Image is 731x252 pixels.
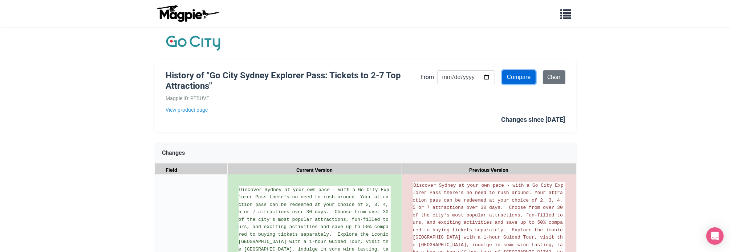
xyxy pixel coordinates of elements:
a: Clear [543,70,565,84]
div: Open Intercom Messenger [706,227,724,245]
label: From [421,73,434,82]
input: Compare [502,70,536,84]
div: Current Version [228,164,402,177]
div: Field [155,164,228,177]
div: Previous Version [402,164,576,177]
div: Magpie ID: PTBUVE [166,94,421,102]
img: Company Logo [166,34,220,52]
h1: History of "Go City Sydney Explorer Pass: Tickets to 2-7 Top Attractions" [166,70,421,91]
a: View product page [166,106,421,114]
img: logo-ab69f6fb50320c5b225c76a69d11143b.png [155,5,220,22]
div: Changes [155,143,576,164]
div: Changes since [DATE] [501,115,565,125]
